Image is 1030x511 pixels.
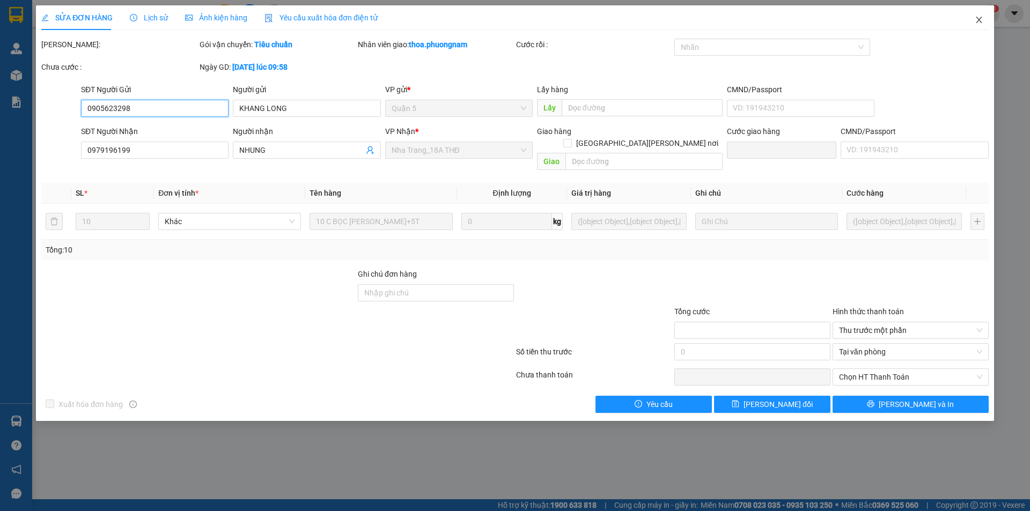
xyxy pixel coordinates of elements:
[732,400,739,409] span: save
[833,307,904,316] label: Hình thức thanh toán
[81,84,229,95] div: SĐT Người Gửi
[310,189,341,197] span: Tên hàng
[565,153,723,170] input: Dọc đường
[264,13,378,22] span: Yêu cầu xuất hóa đơn điện tử
[409,40,467,49] b: thoa.phuongnam
[635,400,642,409] span: exclamation-circle
[727,142,836,159] input: Cước giao hàng
[839,369,982,385] span: Chọn HT Thanh Toán
[200,39,356,50] div: Gói vận chuyển:
[130,13,168,22] span: Lịch sử
[562,99,723,116] input: Dọc đường
[727,84,874,95] div: CMND/Passport
[841,125,988,137] div: CMND/Passport
[833,396,989,413] button: printer[PERSON_NAME] và In
[358,284,514,301] input: Ghi chú đơn hàng
[572,137,723,149] span: [GEOGRAPHIC_DATA][PERSON_NAME] nơi
[867,400,874,409] span: printer
[847,213,962,230] input: 0
[41,61,197,73] div: Chưa cước :
[358,39,514,50] div: Nhân viên giao:
[537,153,565,170] span: Giao
[392,100,526,116] span: Quận 5
[727,127,780,136] label: Cước giao hàng
[129,401,137,408] span: info-circle
[254,40,292,49] b: Tiêu chuẩn
[744,398,813,410] span: [PERSON_NAME] đổi
[537,127,571,136] span: Giao hàng
[516,347,572,356] label: Số tiền thu trước
[165,213,295,229] span: Khác
[81,125,229,137] div: SĐT Người Nhận
[879,398,954,410] span: [PERSON_NAME] và In
[537,85,568,94] span: Lấy hàng
[714,396,830,413] button: save[PERSON_NAME] đổi
[516,39,672,50] div: Cước rồi :
[130,14,137,21] span: clock-circle
[964,5,994,35] button: Close
[847,189,884,197] span: Cước hàng
[233,125,380,137] div: Người nhận
[232,63,288,71] b: [DATE] lúc 09:58
[46,244,398,256] div: Tổng: 10
[571,213,687,230] input: 0
[385,84,533,95] div: VP gửi
[46,213,63,230] button: delete
[185,13,247,22] span: Ảnh kiện hàng
[839,344,982,360] span: Tại văn phòng
[552,213,563,230] span: kg
[41,14,49,21] span: edit
[392,142,526,158] span: Nha Trang_18A THĐ
[54,398,127,410] span: Xuất hóa đơn hàng
[691,183,842,204] th: Ghi chú
[200,61,356,73] div: Ngày GD:
[158,189,198,197] span: Đơn vị tính
[839,322,982,338] span: Thu trước một phần
[970,213,984,230] button: plus
[366,146,374,154] span: user-add
[537,99,562,116] span: Lấy
[358,270,417,278] label: Ghi chú đơn hàng
[264,14,273,23] img: icon
[515,369,673,388] div: Chưa thanh toán
[975,16,983,24] span: close
[493,189,531,197] span: Định lượng
[76,189,84,197] span: SL
[310,213,452,230] input: VD: Bàn, Ghế
[674,307,710,316] span: Tổng cước
[41,13,113,22] span: SỬA ĐƠN HÀNG
[233,84,380,95] div: Người gửi
[674,343,830,360] input: 0
[695,213,838,230] input: Ghi Chú
[646,398,673,410] span: Yêu cầu
[41,39,197,50] div: [PERSON_NAME]:
[385,127,415,136] span: VP Nhận
[571,189,611,197] span: Giá trị hàng
[185,14,193,21] span: picture
[595,396,712,413] button: exclamation-circleYêu cầu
